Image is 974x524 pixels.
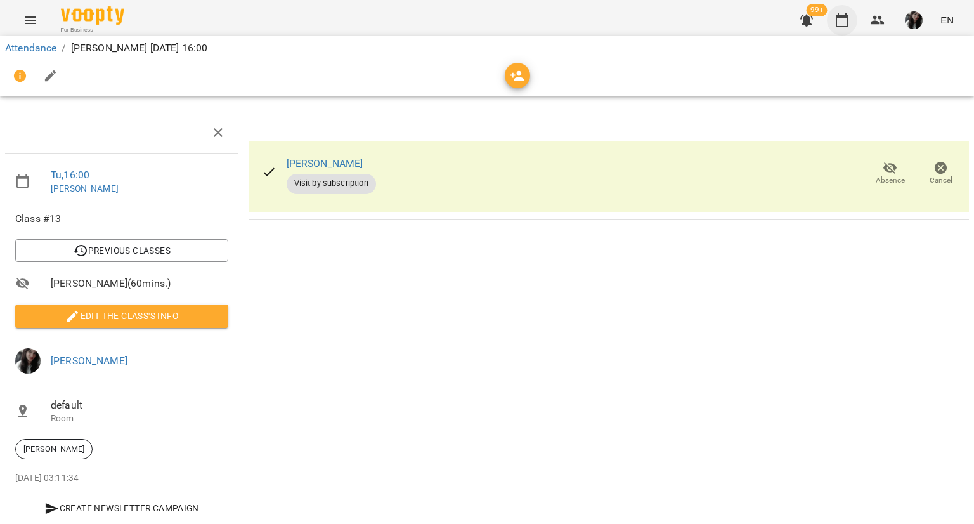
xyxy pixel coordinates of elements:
p: [PERSON_NAME] [DATE] 16:00 [71,41,208,56]
div: [PERSON_NAME] [15,439,93,459]
button: EN [935,8,959,32]
span: Visit by subscription [287,178,376,189]
a: [PERSON_NAME] [51,355,127,367]
button: Edit the class's Info [15,305,228,327]
img: Voopty Logo [61,6,124,25]
span: EN [940,13,954,27]
span: Cancel [930,175,952,186]
span: Absence [876,175,905,186]
a: Tu , 16:00 [51,169,89,181]
a: Attendance [5,42,56,54]
span: Edit the class's Info [25,308,218,324]
p: [DATE] 03:11:34 [15,472,228,485]
button: Create Newsletter Campaign [15,497,228,520]
span: default [51,398,228,413]
span: Previous Classes [25,243,218,258]
a: [PERSON_NAME] [51,183,119,193]
nav: breadcrumb [5,41,969,56]
button: Cancel [916,156,966,192]
a: [PERSON_NAME] [287,157,363,169]
span: Class #13 [15,211,228,226]
p: Room [51,412,228,425]
span: 99+ [807,4,828,16]
span: [PERSON_NAME] ( 60 mins. ) [51,276,228,291]
button: Menu [15,5,46,36]
button: Absence [865,156,916,192]
img: d9ea9a7fe13608e6f244c4400442cb9c.jpg [15,348,41,374]
span: Create Newsletter Campaign [20,501,223,516]
span: [PERSON_NAME] [16,443,92,455]
li: / [62,41,65,56]
span: For Business [61,26,124,34]
img: d9ea9a7fe13608e6f244c4400442cb9c.jpg [905,11,923,29]
button: Previous Classes [15,239,228,262]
